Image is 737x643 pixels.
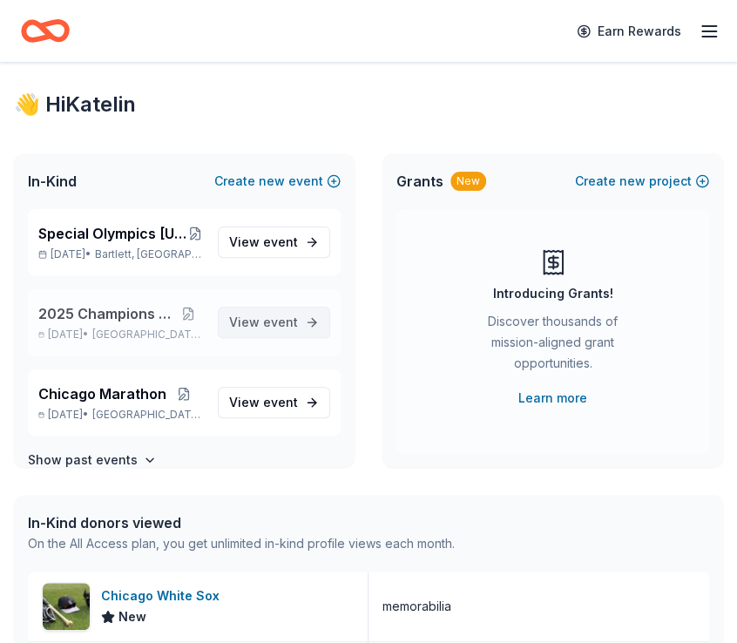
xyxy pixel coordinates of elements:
[263,234,298,249] span: event
[619,171,646,192] span: new
[43,583,90,630] img: Image for Chicago White Sox
[466,311,639,381] div: Discover thousands of mission-aligned grant opportunities.
[229,392,298,413] span: View
[38,223,186,244] span: Special Olympics [US_STATE] Holiday Party
[218,307,330,338] a: View event
[38,247,204,261] p: [DATE] •
[38,408,204,422] p: [DATE] •
[493,283,613,304] div: Introducing Grants!
[259,171,285,192] span: new
[38,383,166,404] span: Chicago Marathon
[263,315,298,329] span: event
[28,171,77,192] span: In-Kind
[28,450,138,470] h4: Show past events
[28,533,455,554] div: On the All Access plan, you get unlimited in-kind profile views each month.
[92,328,204,342] span: [GEOGRAPHIC_DATA], [GEOGRAPHIC_DATA]
[450,172,486,191] div: New
[38,328,204,342] p: [DATE] •
[575,171,709,192] button: Createnewproject
[396,171,443,192] span: Grants
[118,606,146,627] span: New
[218,387,330,418] a: View event
[518,388,587,409] a: Learn more
[28,512,455,533] div: In-Kind donors viewed
[214,171,341,192] button: Createnewevent
[566,16,692,47] a: Earn Rewards
[14,91,723,118] div: 👋 Hi Katelin
[218,227,330,258] a: View event
[38,303,172,324] span: 2025 Champions Ball
[92,408,204,422] span: [GEOGRAPHIC_DATA], [GEOGRAPHIC_DATA]
[229,312,298,333] span: View
[28,450,157,470] button: Show past events
[101,585,227,606] div: Chicago White Sox
[229,232,298,253] span: View
[263,395,298,409] span: event
[382,596,451,617] div: memorabilia
[21,10,70,51] a: Home
[95,247,204,261] span: Bartlett, [GEOGRAPHIC_DATA]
